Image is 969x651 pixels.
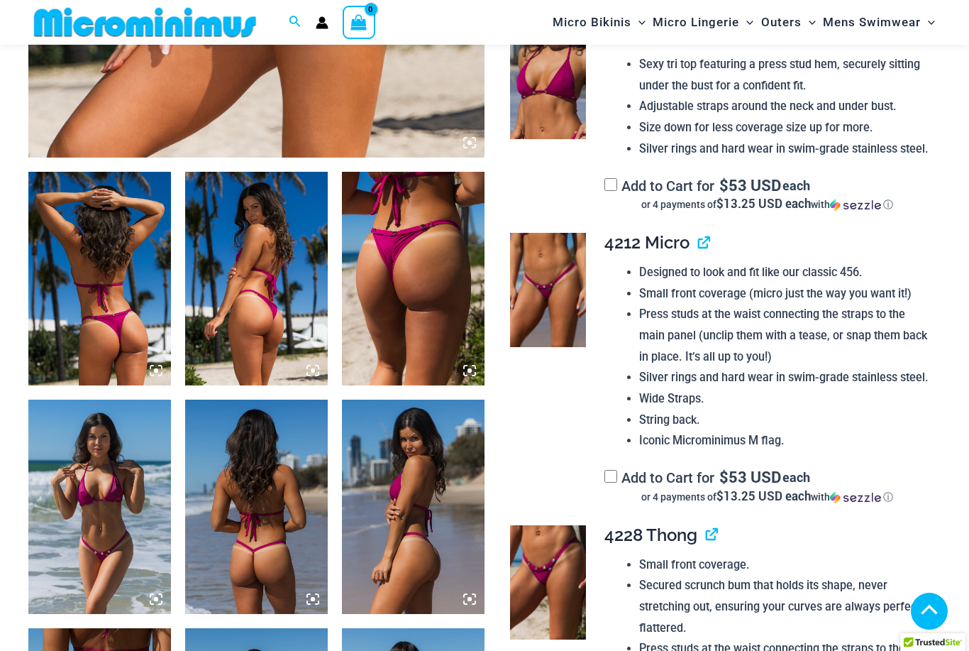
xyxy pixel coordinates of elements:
a: Mens SwimwearMenu ToggleMenu Toggle [819,4,938,40]
label: Add to Cart for [604,469,929,504]
span: 4228 Thong [604,525,697,545]
li: Small front coverage. [639,554,929,576]
li: Adjustable straps around the neck and under bust. [639,96,929,117]
a: Search icon link [289,13,301,31]
li: Secured scrunch bum that holds its shape, never stretching out, ensuring your curves are always p... [639,575,929,638]
span: 53 USD [719,178,781,192]
span: Menu Toggle [631,4,646,40]
li: Silver rings and hard wear in swim-grade stainless steel. [639,138,929,160]
img: Tight Rope Pink 319 Top [510,25,586,139]
img: Tight Rope Pink 319 Top 4212 Micro [185,400,328,613]
nav: Site Navigation [547,2,941,43]
span: Micro Lingerie [653,4,739,40]
div: or 4 payments of$13.25 USD eachwithSezzle Click to learn more about Sezzle [604,197,929,212]
img: MM SHOP LOGO FLAT [28,6,262,38]
label: Add to Cart for [604,177,929,212]
input: Add to Cart for$53 USD eachor 4 payments of$13.25 USD eachwithSezzle Click to learn more about Se... [604,470,617,483]
img: Sezzle [830,199,881,212]
span: Menu Toggle [802,4,816,40]
span: Menu Toggle [921,4,935,40]
img: Tight Rope Pink 319 Top 4228 Thong [185,172,328,385]
a: OutersMenu ToggleMenu Toggle [758,4,819,40]
img: Tight Rope Pink 4228 Thong [342,172,484,385]
span: 4212 Micro [604,232,690,253]
li: String back. [639,410,929,431]
li: Silver rings and hard wear in swim-grade stainless steel. [639,367,929,388]
a: Account icon link [316,16,328,29]
input: Add to Cart for$53 USD eachor 4 payments of$13.25 USD eachwithSezzle Click to learn more about Se... [604,178,617,191]
li: Wide Straps. [639,388,929,410]
span: Micro Bikinis [553,4,631,40]
span: each [782,470,810,484]
li: Designed to look and fit like our classic 456. [639,262,929,283]
img: Tight Rope Pink 4228 Thong [510,525,586,640]
li: Sexy tri top featuring a press stud hem, securely sitting under the bust for a confident fit. [639,54,929,96]
a: Micro BikinisMenu ToggleMenu Toggle [549,4,649,40]
span: each [782,178,810,192]
img: Tight Rope Pink 319 Top 4228 Thong [28,172,171,385]
span: Mens Swimwear [823,4,921,40]
span: $13.25 USD each [716,195,811,212]
img: Tight Rope Pink 319 Top 4212 Micro [342,400,484,613]
li: Iconic Microminimus M flag. [639,430,929,452]
img: Tight Rope Pink 319 4212 Micro [510,233,586,347]
a: View Shopping Cart, empty [343,6,375,38]
span: $ [719,466,729,487]
img: Sezzle [830,491,881,504]
a: Micro LingerieMenu ToggleMenu Toggle [649,4,757,40]
li: Small front coverage (micro just the way you want it!) [639,283,929,305]
div: or 4 payments of with [604,197,929,212]
li: Size down for less coverage size up for more. [639,117,929,138]
div: or 4 payments of$13.25 USD eachwithSezzle Click to learn more about Sezzle [604,490,929,504]
span: Outers [761,4,802,40]
span: 53 USD [719,470,781,484]
li: Press studs at the waist connecting the straps to the main panel (unclip them with a tease, or sn... [639,304,929,367]
img: Tight Rope Pink 319 Top 4212 Micro [28,400,171,613]
span: $13.25 USD each [716,488,811,504]
span: $ [719,175,729,195]
span: Menu Toggle [739,4,753,40]
div: or 4 payments of with [604,490,929,504]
